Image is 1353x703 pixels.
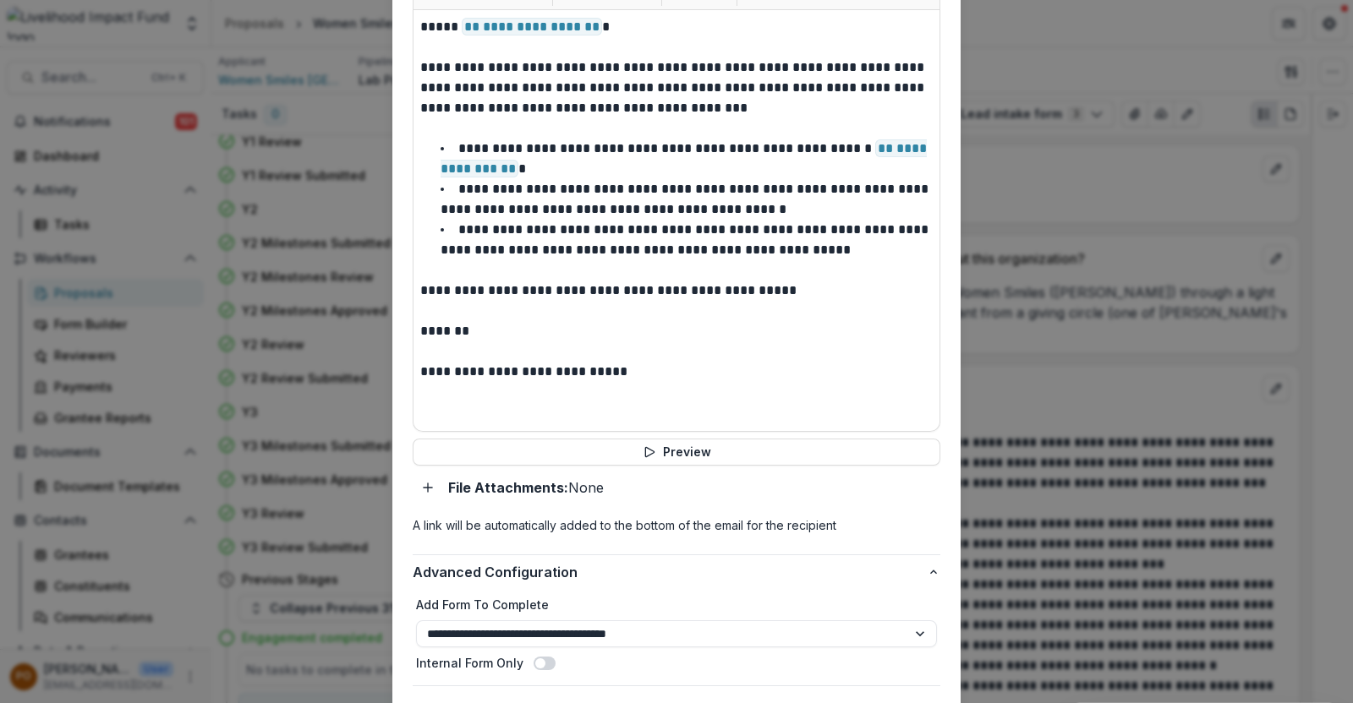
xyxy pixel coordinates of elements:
label: Internal Form Only [416,654,523,672]
button: Add attachment [414,474,441,501]
span: Advanced Configuration [413,562,927,582]
div: Advanced Configuration [413,589,940,685]
strong: File Attachments: [448,479,568,496]
button: Preview [413,439,940,466]
p: A link will be automatically added to the bottom of the email for the recipient [413,516,940,534]
button: Advanced Configuration [413,555,940,589]
p: None [448,477,604,498]
label: Add Form To Complete [416,596,937,613]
